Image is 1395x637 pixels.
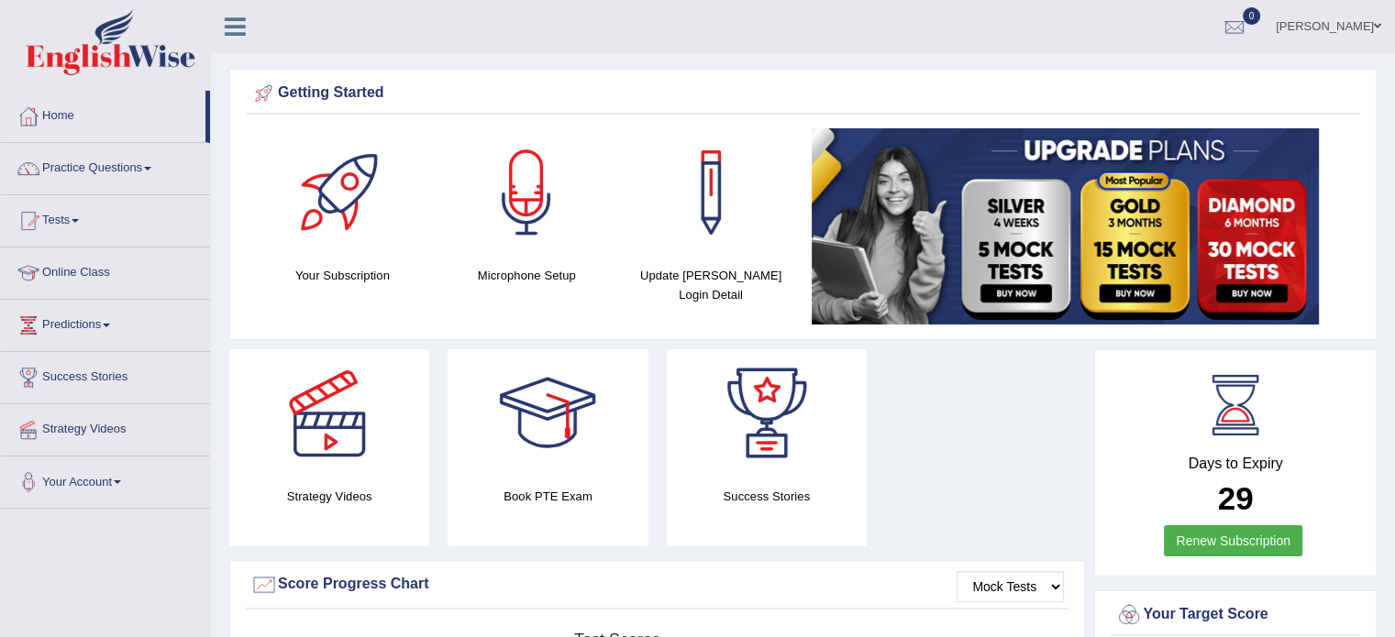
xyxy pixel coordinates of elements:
h4: Days to Expiry [1115,456,1356,472]
div: Getting Started [250,80,1356,107]
h4: Success Stories [667,487,867,506]
div: Your Target Score [1115,601,1356,629]
a: Your Account [1,456,210,502]
img: small5.jpg [812,128,1319,324]
a: Success Stories [1,352,210,398]
a: Predictions [1,300,210,346]
b: 29 [1218,480,1254,516]
h4: Book PTE Exam [448,487,648,506]
div: Score Progress Chart [250,571,1064,599]
span: 0 [1243,7,1261,25]
h4: Microphone Setup [444,266,610,285]
a: Renew Subscription [1164,525,1302,556]
h4: Update [PERSON_NAME] Login Detail [628,266,794,304]
a: Home [1,91,205,137]
a: Practice Questions [1,143,210,189]
a: Strategy Videos [1,404,210,450]
a: Tests [1,195,210,241]
h4: Your Subscription [260,266,426,285]
h4: Strategy Videos [229,487,429,506]
a: Online Class [1,247,210,293]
